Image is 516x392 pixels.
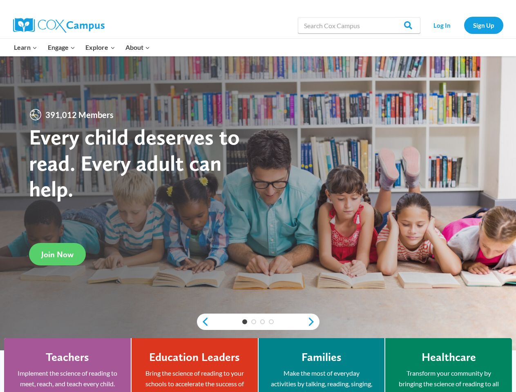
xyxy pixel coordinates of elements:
input: Search Cox Campus [298,17,420,33]
h4: Healthcare [422,350,476,364]
span: About [125,42,150,53]
p: Implement the science of reading to meet, reach, and teach every child. [16,368,118,389]
nav: Secondary Navigation [424,17,503,33]
strong: Every child deserves to read. Every adult can help. [29,124,240,202]
span: Explore [85,42,115,53]
span: 391,012 Members [42,108,117,121]
span: Join Now [41,249,74,259]
span: Learn [14,42,37,53]
h4: Families [302,350,342,364]
span: Engage [48,42,75,53]
h4: Education Leaders [149,350,240,364]
img: Cox Campus [13,18,105,33]
nav: Primary Navigation [9,39,155,56]
a: Log In [424,17,460,33]
a: Sign Up [464,17,503,33]
h4: Teachers [46,350,89,364]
